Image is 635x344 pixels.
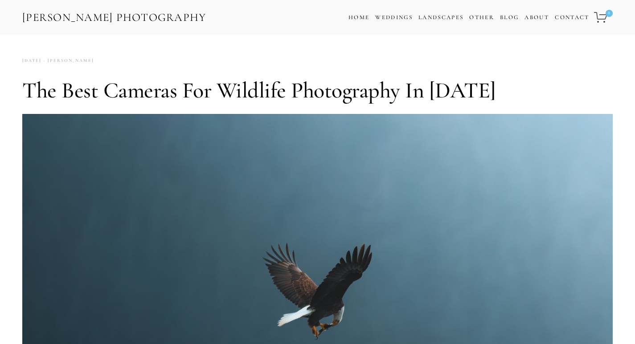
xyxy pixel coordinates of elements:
[348,11,369,24] a: Home
[555,11,589,24] a: Contact
[375,14,413,21] a: Weddings
[469,14,494,21] a: Other
[606,10,613,17] span: 0
[22,77,613,104] h1: The Best Cameras for Wildlife Photography in [DATE]
[500,11,519,24] a: Blog
[524,11,549,24] a: About
[41,55,94,67] a: [PERSON_NAME]
[418,14,463,21] a: Landscapes
[21,8,207,28] a: [PERSON_NAME] Photography
[22,55,41,67] time: [DATE]
[593,7,614,28] a: 0 items in cart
